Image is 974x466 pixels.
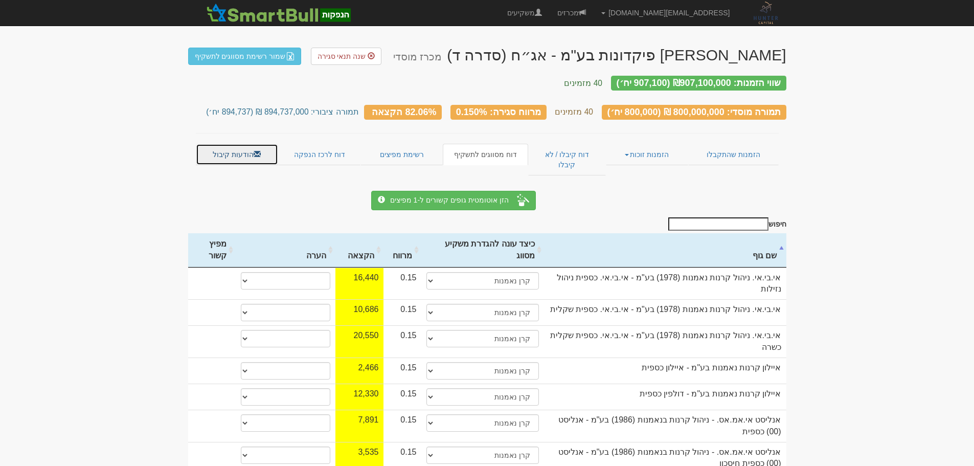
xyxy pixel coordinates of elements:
a: דוח מסווגים לתשקיף [443,144,528,165]
input: חיפוש [668,217,768,231]
span: הזן אוטומטית גופים קשורים ל-1 מפיצים [378,196,509,204]
td: אנליסט אי.אמ.אס. - ניהול קרנות בנאמנות (1986) בע"מ - אנליסט (00) כספית [544,410,786,442]
td: אי.בי.אי. ניהול קרנות נאמנות (1978) בע"מ - אי.בי.אי. כספית שקלית כשרה [544,325,786,358]
td: 12,330 [335,384,383,410]
td: 0.15 [383,358,421,384]
a: דוח לרכז הנפקה [278,144,360,165]
td: 0.15 [383,410,421,442]
td: 20,550 [335,325,383,358]
td: 16,440 [335,268,383,300]
span: האנטר קפיטל חיתום בע"מ [378,196,385,203]
img: hat-and-magic-wand-white-24.png [517,194,529,206]
small: 40 מזמינים [555,107,593,116]
th: מרווח : activate to sort column ascending [383,233,421,268]
td: 0.15 [383,325,421,358]
th: הערה: activate to sort column ascending [236,233,335,268]
img: excel-file-white.png [286,52,295,60]
a: שנה תנאי סגירה [311,48,382,65]
div: תמורה מוסדי: 800,000,000 ₪ (800,000 יח׳) [602,105,786,120]
small: תמורה ציבורי: 894,737,000 ₪ (894,737 יח׳) [206,107,358,116]
a: הזמנות שהתקבלו [688,144,778,165]
div: מרווח סגירה: 0.150% [450,105,547,120]
span: שנה תנאי סגירה [318,52,366,60]
td: 7,891 [335,410,383,442]
label: חיפוש [665,217,786,231]
td: 2,466 [335,358,383,384]
a: הזמנות זוכות [606,144,688,165]
td: אי.בי.אי. ניהול קרנות נאמנות (1978) בע"מ - אי.בי.אי. כספית שקלית [544,299,786,325]
small: מכרז מוסדי [393,51,442,62]
td: 0.15 [383,268,421,300]
a: רשימת מפיצים [360,144,442,165]
th: שם גוף : activate to sort column descending [544,233,786,268]
img: SmartBull Logo [203,3,354,23]
a: דוח קיבלו / לא קיבלו [528,144,605,175]
td: איילון קרנות נאמנות בע"מ - איילון כספית [544,358,786,384]
th: הקצאה: activate to sort column ascending [335,233,383,268]
td: 10,686 [335,299,383,325]
a: הודעות קיבול [196,144,278,165]
div: אביעד פיקדונות בע"מ - אג״ח (סדרה ד) - הנפקה לציבור [393,47,786,63]
small: 40 מזמינים [564,79,602,87]
a: שמור רשימת מסווגים לתשקיף [188,48,302,65]
span: 82.06% הקצאה [372,106,436,117]
th: כיצד עונה להגדרת משקיע מסווג: activate to sort column ascending [421,233,544,268]
button: הזן אוטומטית גופים קשורים ל-1 מפיצים [371,191,536,210]
td: איילון קרנות נאמנות בע"מ - דולפין כספית [544,384,786,410]
th: מפיץ קשור: activate to sort column ascending [188,233,236,268]
div: שווי הזמנות: ₪907,100,000 (907,100 יח׳) [611,76,786,91]
td: 0.15 [383,384,421,410]
td: 0.15 [383,299,421,325]
td: אי.בי.אי. ניהול קרנות נאמנות (1978) בע"מ - אי.בי.אי. כספית ניהול נזילות [544,268,786,300]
